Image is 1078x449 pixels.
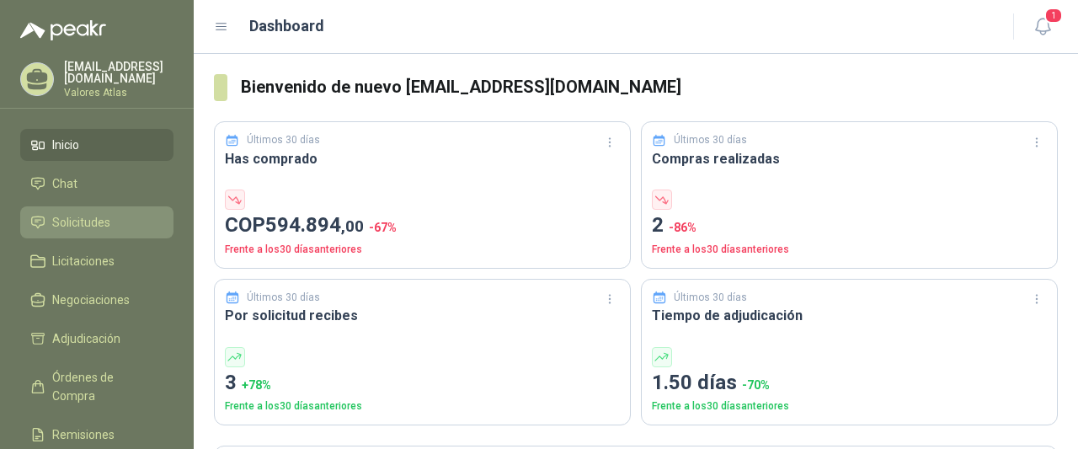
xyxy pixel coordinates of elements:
img: Logo peakr [20,20,106,40]
h3: Has comprado [225,148,620,169]
h1: Dashboard [249,14,324,38]
p: Frente a los 30 días anteriores [225,398,620,414]
span: Adjudicación [52,329,120,348]
p: Últimos 30 días [247,132,320,148]
p: Últimos 30 días [247,290,320,306]
span: Inicio [52,136,79,154]
a: Inicio [20,129,173,161]
a: Chat [20,168,173,200]
span: Órdenes de Compra [52,368,157,405]
span: Solicitudes [52,213,110,232]
span: -70 % [742,378,770,392]
span: Licitaciones [52,252,115,270]
span: ,00 [341,216,364,236]
a: Adjudicación [20,323,173,355]
span: -86 % [669,221,696,234]
h3: Por solicitud recibes [225,305,620,326]
p: Valores Atlas [64,88,173,98]
p: Últimos 30 días [674,290,747,306]
span: Negociaciones [52,291,130,309]
a: Negociaciones [20,284,173,316]
p: 1.50 días [652,367,1047,399]
span: Remisiones [52,425,115,444]
h3: Bienvenido de nuevo [EMAIL_ADDRESS][DOMAIN_NAME] [241,74,1059,100]
span: Chat [52,174,77,193]
span: + 78 % [242,378,271,392]
p: Frente a los 30 días anteriores [225,242,620,258]
p: [EMAIL_ADDRESS][DOMAIN_NAME] [64,61,173,84]
a: Solicitudes [20,206,173,238]
p: 2 [652,210,1047,242]
a: Licitaciones [20,245,173,277]
p: Frente a los 30 días anteriores [652,242,1047,258]
span: 594.894 [265,213,364,237]
button: 1 [1027,12,1058,42]
p: 3 [225,367,620,399]
span: -67 % [369,221,397,234]
h3: Tiempo de adjudicación [652,305,1047,326]
h3: Compras realizadas [652,148,1047,169]
p: Frente a los 30 días anteriores [652,398,1047,414]
span: 1 [1044,8,1063,24]
p: COP [225,210,620,242]
a: Órdenes de Compra [20,361,173,412]
p: Últimos 30 días [674,132,747,148]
